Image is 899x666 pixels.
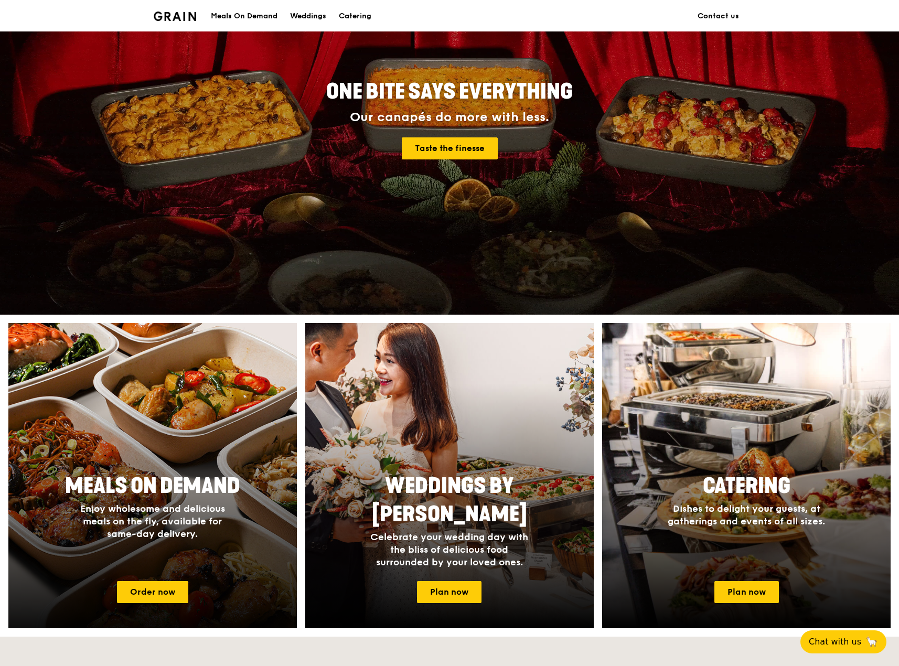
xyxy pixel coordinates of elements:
a: Plan now [714,581,779,603]
a: Meals On DemandEnjoy wholesome and delicious meals on the fly, available for same-day delivery.Or... [8,323,297,628]
img: catering-card.e1cfaf3e.jpg [602,323,891,628]
a: CateringDishes to delight your guests, at gatherings and events of all sizes.Plan now [602,323,891,628]
span: Chat with us [809,636,861,648]
span: Enjoy wholesome and delicious meals on the fly, available for same-day delivery. [80,503,225,540]
div: Weddings [290,1,326,32]
div: Our canapés do more with less. [261,110,638,125]
a: Weddings by [PERSON_NAME]Celebrate your wedding day with the bliss of delicious food surrounded b... [305,323,594,628]
a: Weddings [284,1,333,32]
span: ONE BITE SAYS EVERYTHING [326,79,573,104]
a: Taste the finesse [402,137,498,159]
img: weddings-card.4f3003b8.jpg [305,323,594,628]
a: Plan now [417,581,481,603]
button: Chat with us🦙 [800,630,886,653]
img: Grain [154,12,196,21]
a: Contact us [691,1,745,32]
span: Weddings by [PERSON_NAME] [372,474,527,527]
a: Order now [117,581,188,603]
span: Catering [703,474,790,499]
span: Dishes to delight your guests, at gatherings and events of all sizes. [668,503,825,527]
div: Catering [339,1,371,32]
a: Catering [333,1,378,32]
div: Meals On Demand [211,1,277,32]
span: Meals On Demand [65,474,240,499]
span: Celebrate your wedding day with the bliss of delicious food surrounded by your loved ones. [370,531,528,568]
span: 🦙 [865,636,878,648]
